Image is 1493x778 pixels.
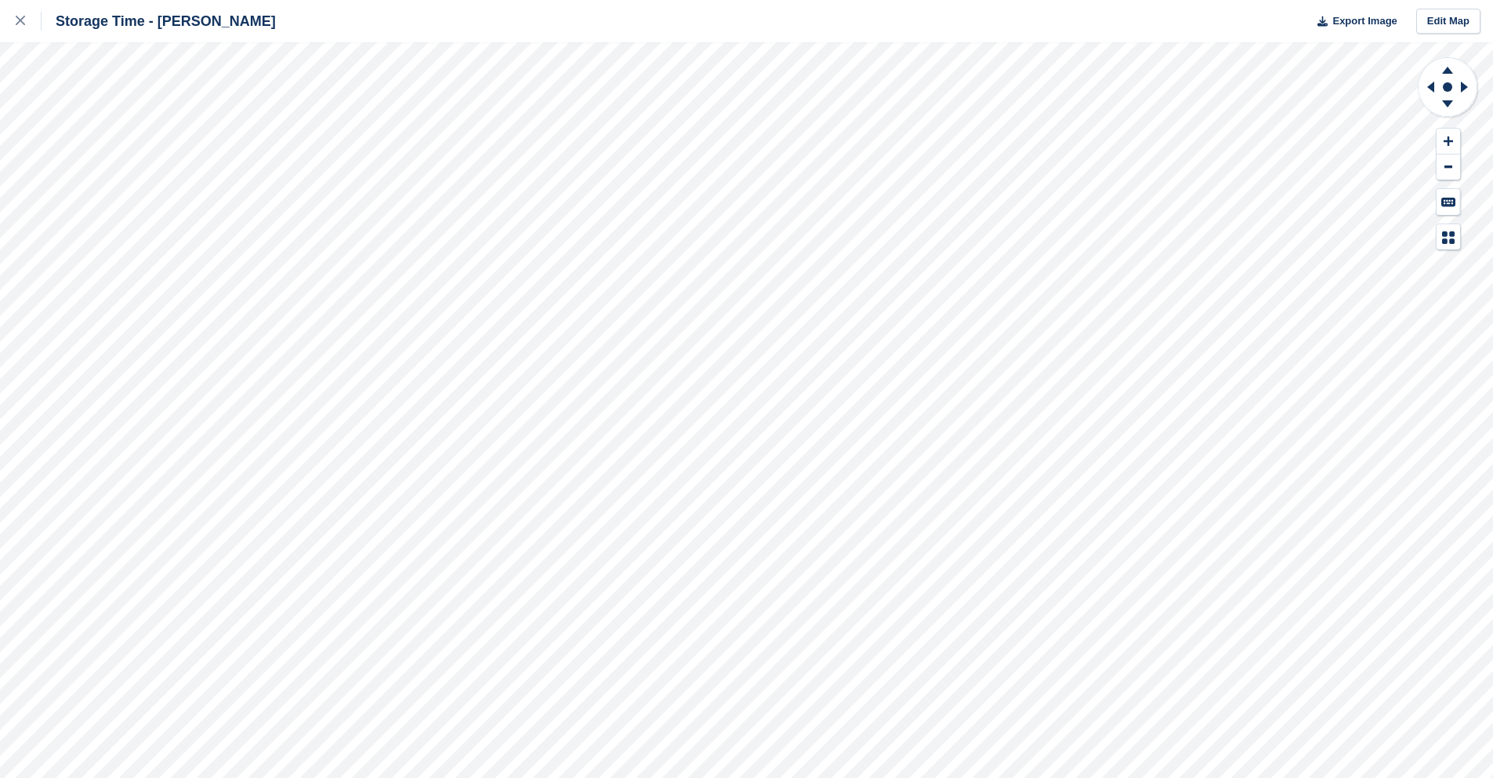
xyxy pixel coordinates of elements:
button: Keyboard Shortcuts [1437,189,1460,215]
a: Edit Map [1416,9,1480,35]
div: Storage Time - [PERSON_NAME] [42,12,276,31]
span: Export Image [1332,13,1397,29]
button: Export Image [1308,9,1397,35]
button: Map Legend [1437,224,1460,250]
button: Zoom Out [1437,155,1460,180]
button: Zoom In [1437,129,1460,155]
